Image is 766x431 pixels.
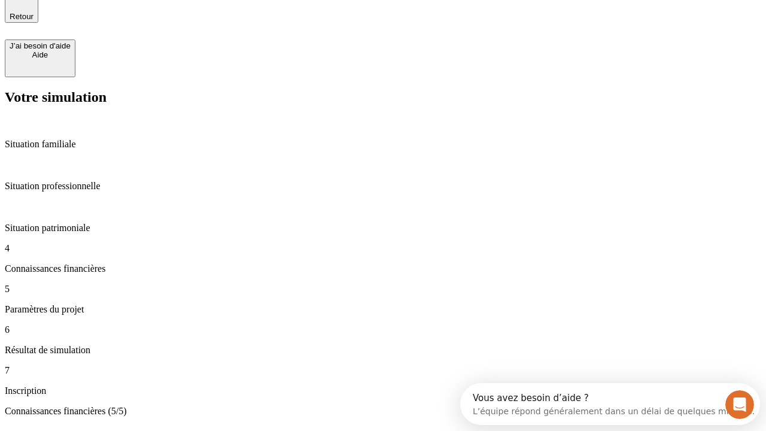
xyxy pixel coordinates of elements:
p: Situation professionnelle [5,181,761,192]
iframe: Intercom live chat discovery launcher [460,383,760,425]
p: 7 [5,365,761,376]
button: J’ai besoin d'aideAide [5,40,75,77]
iframe: Intercom live chat [725,390,754,419]
p: Paramètres du projet [5,304,761,315]
p: Situation patrimoniale [5,223,761,233]
p: Situation familiale [5,139,761,150]
p: Connaissances financières [5,263,761,274]
div: Aide [10,50,71,59]
p: Résultat de simulation [5,345,761,356]
div: Vous avez besoin d’aide ? [13,10,294,20]
p: 6 [5,324,761,335]
p: 4 [5,243,761,254]
div: L’équipe répond généralement dans un délai de quelques minutes. [13,20,294,32]
div: J’ai besoin d'aide [10,41,71,50]
p: Inscription [5,386,761,396]
p: 5 [5,284,761,295]
p: Connaissances financières (5/5) [5,406,761,417]
span: Retour [10,12,34,21]
div: Ouvrir le Messenger Intercom [5,5,330,38]
h2: Votre simulation [5,89,761,105]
